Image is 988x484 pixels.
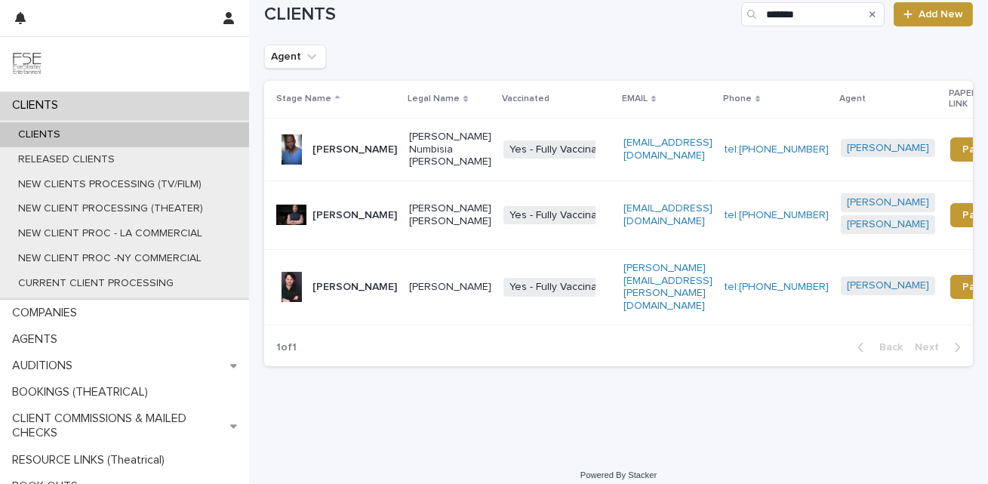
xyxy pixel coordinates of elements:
p: Phone [723,91,752,107]
a: tel:[PHONE_NUMBER] [725,144,829,155]
p: CLIENTS [6,128,72,141]
a: [PERSON_NAME] [847,218,929,231]
p: AGENTS [6,332,69,347]
p: CLIENTS [6,98,70,113]
button: Back [845,341,909,354]
p: [PERSON_NAME] [312,281,397,294]
a: [PERSON_NAME] [847,142,929,155]
p: [PERSON_NAME] [PERSON_NAME] [409,202,491,228]
p: NEW CLIENT PROC - LA COMMERCIAL [6,227,214,240]
p: RESOURCE LINKS (Theatrical) [6,453,177,467]
p: AUDITIONS [6,359,85,373]
span: Yes - Fully Vaccinated [503,206,619,225]
p: Vaccinated [502,91,549,107]
p: Agent [839,91,866,107]
p: Stage Name [276,91,331,107]
span: Back [870,342,903,353]
a: [PERSON_NAME] [847,196,929,209]
p: CLIENT COMMISSIONS & MAILED CHECKS [6,412,230,440]
button: Next [909,341,973,354]
p: [PERSON_NAME] [409,281,491,294]
img: 9JgRvJ3ETPGCJDhvPVA5 [12,49,42,79]
p: Legal Name [408,91,460,107]
p: [PERSON_NAME] [312,209,397,222]
p: COMPANIES [6,306,89,320]
span: Add New [919,9,963,20]
a: [EMAIL_ADDRESS][DOMAIN_NAME] [623,203,713,227]
p: NEW CLIENT PROC -NY COMMERCIAL [6,252,214,265]
button: Agent [264,45,326,69]
h1: CLIENTS [264,4,735,26]
p: RELEASED CLIENTS [6,153,127,166]
a: Add New [894,2,973,26]
p: NEW CLIENTS PROCESSING (TV/FILM) [6,178,214,191]
a: [EMAIL_ADDRESS][DOMAIN_NAME] [623,137,713,161]
a: tel:[PHONE_NUMBER] [725,210,829,220]
a: tel:[PHONE_NUMBER] [725,282,829,292]
span: Yes - Fully Vaccinated [503,140,619,159]
p: NEW CLIENT PROCESSING (THEATER) [6,202,215,215]
span: Yes - Fully Vaccinated [503,278,619,297]
a: Powered By Stacker [580,470,657,479]
span: Next [915,342,948,353]
a: [PERSON_NAME][EMAIL_ADDRESS][PERSON_NAME][DOMAIN_NAME] [623,263,713,311]
p: CURRENT CLIENT PROCESSING [6,277,186,290]
a: [PERSON_NAME] [847,279,929,292]
p: 1 of 1 [264,329,309,366]
p: EMAIL [622,91,648,107]
p: BOOKINGS (THEATRICAL) [6,385,160,399]
p: [PERSON_NAME] [312,143,397,156]
p: [PERSON_NAME] Numbisia [PERSON_NAME] [409,131,491,168]
input: Search [741,2,885,26]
